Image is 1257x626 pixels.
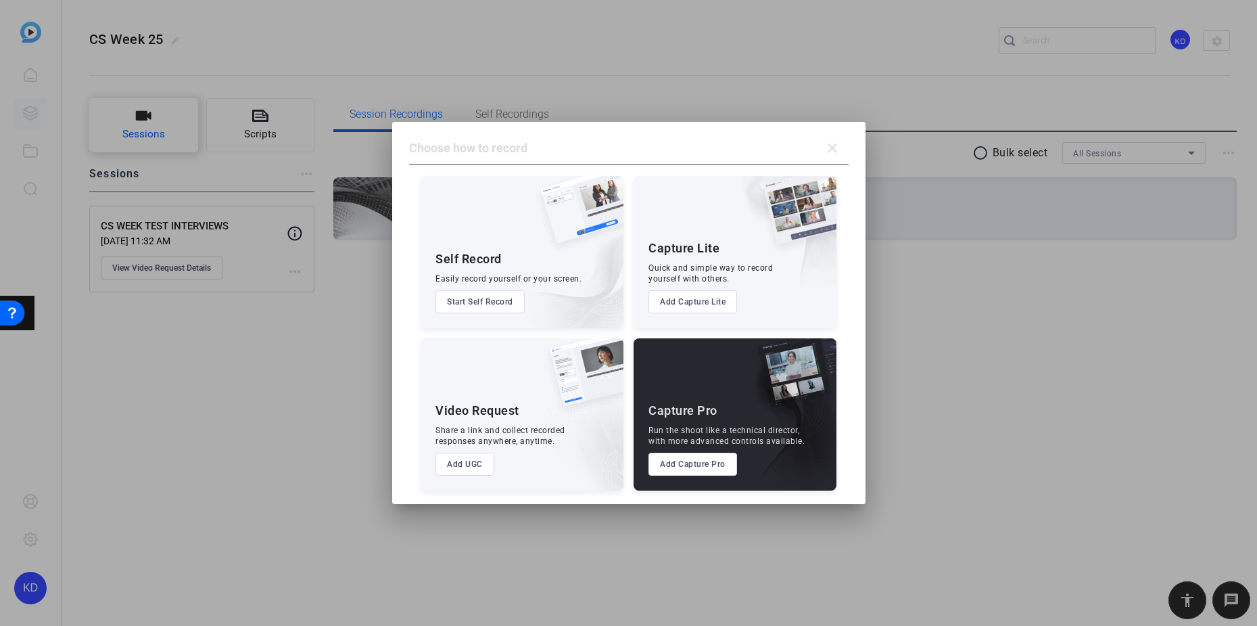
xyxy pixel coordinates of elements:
[435,290,525,313] button: Start Self Record
[648,425,805,447] div: Run the shoot like a technical director, with more advanced controls available.
[540,338,623,420] img: ugc-content.png
[648,263,773,284] div: Quick and simple way to record yourself with others.
[545,380,623,491] img: embarkstudio-ugc-content.png
[435,453,494,476] button: Add UGC
[648,403,717,419] div: Capture Pro
[648,453,737,476] button: Add Capture Pro
[506,205,623,328] img: embarkstudio-self-record.png
[435,425,565,447] div: Share a link and collect recorded responses anywhere, anytime.
[715,176,836,311] img: embarkstudio-capture-lite.png
[736,355,836,491] img: embarkstudio-capture-pro.png
[753,176,836,259] img: capture-lite.png
[824,140,840,156] mat-icon: close
[648,240,719,256] div: Capture Lite
[530,176,623,257] img: self-record.png
[648,290,737,313] button: Add Capture Lite
[747,338,836,421] img: capture-pro.png
[409,140,527,156] h1: Choose how to record
[435,403,519,419] div: Video Request
[435,273,582,284] div: Easily record yourself or your screen.
[435,251,502,267] div: Self Record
